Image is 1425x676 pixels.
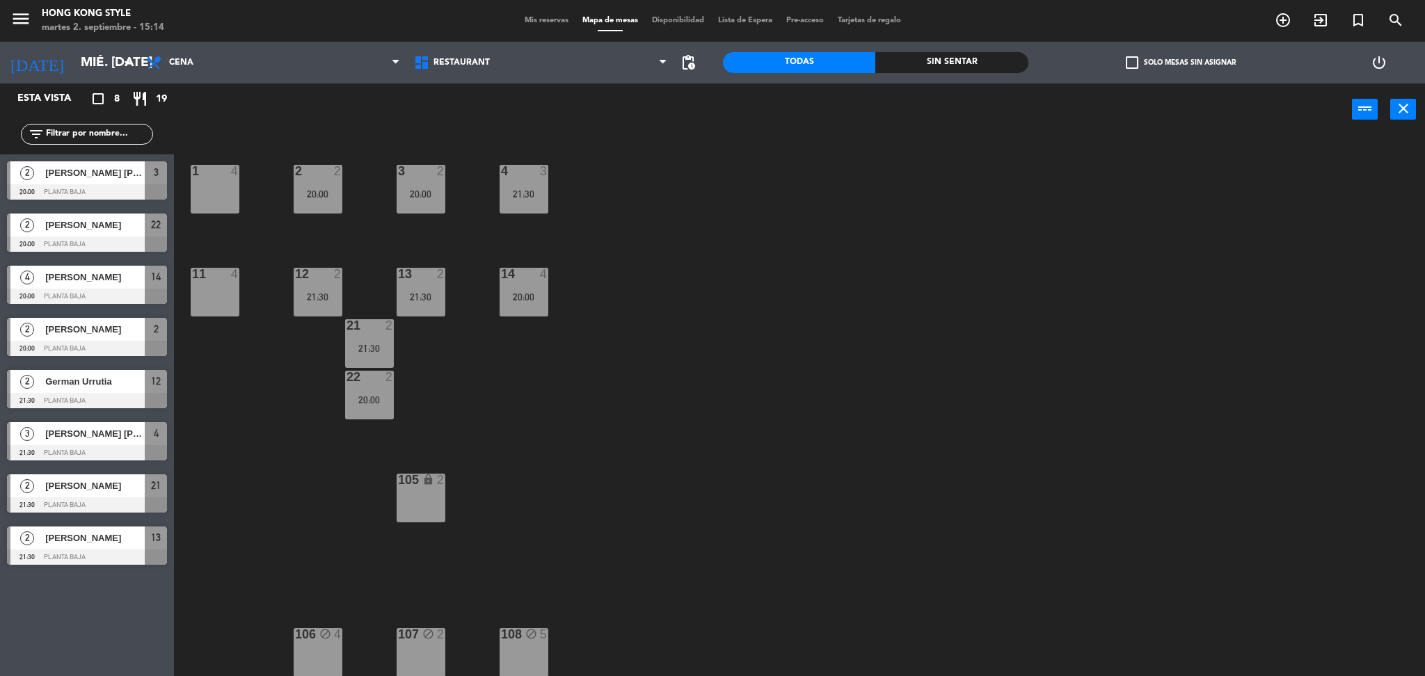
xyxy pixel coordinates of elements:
[831,17,908,24] span: Tarjetas de regalo
[154,164,159,181] span: 3
[294,292,342,302] div: 21:30
[1390,99,1416,120] button: close
[192,268,193,280] div: 11
[398,628,399,641] div: 107
[540,165,548,177] div: 3
[437,268,445,280] div: 2
[723,52,875,73] div: Todas
[1352,99,1378,120] button: power_input
[334,628,342,641] div: 4
[540,628,548,641] div: 5
[437,165,445,177] div: 2
[119,54,136,71] i: arrow_drop_down
[437,628,445,641] div: 2
[7,90,100,107] div: Esta vista
[779,17,831,24] span: Pre-acceso
[154,321,159,337] span: 2
[151,477,161,494] span: 21
[45,127,152,142] input: Filtrar por nombre...
[575,17,645,24] span: Mapa de mesas
[398,268,399,280] div: 13
[28,126,45,143] i: filter_list
[1387,12,1404,29] i: search
[151,373,161,389] span: 12
[156,91,167,107] span: 19
[231,268,239,280] div: 4
[1126,56,1236,69] label: Solo mesas sin asignar
[20,271,34,284] span: 4
[385,319,394,332] div: 2
[154,425,159,442] span: 4
[20,375,34,389] span: 2
[518,17,575,24] span: Mis reservas
[45,166,145,180] span: [PERSON_NAME] [PERSON_NAME]
[500,189,548,199] div: 21:30
[192,165,193,177] div: 1
[151,268,161,285] span: 14
[114,91,120,107] span: 8
[295,165,296,177] div: 2
[422,628,434,640] i: block
[334,165,342,177] div: 2
[501,165,502,177] div: 4
[45,531,145,545] span: [PERSON_NAME]
[20,531,34,545] span: 2
[45,478,145,493] span: [PERSON_NAME]
[1126,56,1138,69] span: check_box_outline_blank
[10,8,31,34] button: menu
[151,529,161,546] span: 13
[20,323,34,337] span: 2
[334,268,342,280] div: 2
[711,17,779,24] span: Lista de Espera
[397,292,445,302] div: 21:30
[295,628,296,641] div: 106
[45,426,145,441] span: [PERSON_NAME] [PERSON_NAME]
[680,54,696,71] span: pending_actions
[45,374,145,389] span: German Urrutia
[45,270,145,284] span: [PERSON_NAME]
[345,395,394,405] div: 20:00
[437,474,445,486] div: 2
[1395,100,1412,117] i: close
[169,58,193,67] span: Cena
[433,58,490,67] span: RESTAURANT
[1350,12,1367,29] i: turned_in_not
[501,268,502,280] div: 14
[319,628,331,640] i: block
[132,90,148,107] i: restaurant
[1357,100,1374,117] i: power_input
[20,166,34,180] span: 2
[385,371,394,383] div: 2
[500,292,548,302] div: 20:00
[90,90,106,107] i: crop_square
[1275,12,1291,29] i: add_circle_outline
[1312,12,1329,29] i: exit_to_app
[294,189,342,199] div: 20:00
[45,322,145,337] span: [PERSON_NAME]
[422,474,434,485] i: lock
[398,474,399,486] div: 105
[875,52,1028,73] div: Sin sentar
[42,7,164,21] div: HONG KONG STYLE
[397,189,445,199] div: 20:00
[151,216,161,233] span: 22
[1371,54,1387,71] i: power_settings_new
[398,165,399,177] div: 3
[540,268,548,280] div: 4
[645,17,711,24] span: Disponibilidad
[501,628,502,641] div: 108
[45,218,145,232] span: [PERSON_NAME]
[10,8,31,29] i: menu
[20,218,34,232] span: 2
[345,344,394,353] div: 21:30
[231,165,239,177] div: 4
[20,479,34,493] span: 2
[42,21,164,35] div: martes 2. septiembre - 15:14
[20,427,34,441] span: 3
[525,628,537,640] i: block
[295,268,296,280] div: 12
